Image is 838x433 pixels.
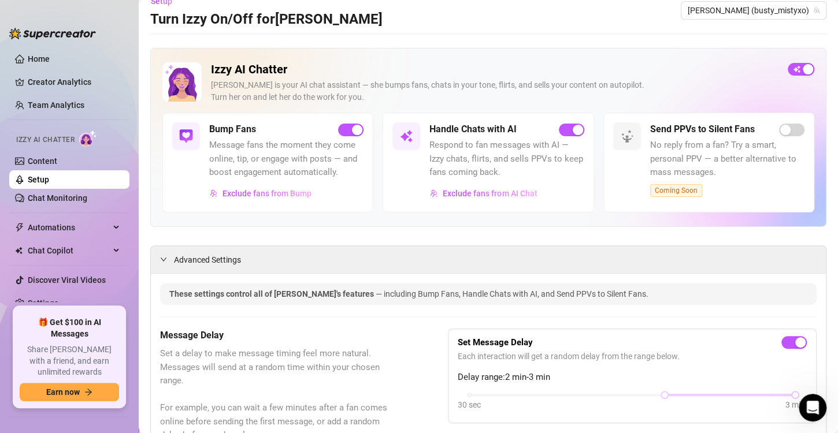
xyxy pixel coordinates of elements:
img: svg%3e [210,189,218,197]
span: Exclude fans from Bump [223,189,312,198]
a: Home [28,54,50,64]
a: Settings [28,298,58,308]
h3: Turn Izzy On/Off for [PERSON_NAME] [150,10,383,29]
span: — including Bump Fans, Handle Chats with AI, and Send PPVs to Silent Fans. [376,289,648,298]
img: svg%3e [430,189,438,197]
a: Content [28,156,57,166]
span: 🎁 Get $100 in AI Messages [20,317,119,339]
img: logo-BBDzfeDw.svg [9,28,96,39]
span: Automations [28,218,110,237]
span: Message fans the moment they come online, tip, or engage with posts — and boost engagement automa... [209,139,364,180]
span: thunderbolt [15,223,24,232]
img: Izzy AI Chatter [162,62,202,102]
div: 3 min [785,398,805,411]
img: AI Chatter [79,130,97,147]
a: Creator Analytics [28,73,120,91]
a: Discover Viral Videos [28,275,106,285]
h5: Send PPVs to Silent Fans [650,122,755,136]
button: Earn nowarrow-right [20,383,119,401]
div: [PERSON_NAME] is your AI chat assistant — she bumps fans, chats in your tone, flirts, and sells y... [211,79,778,103]
span: These settings control all of [PERSON_NAME]'s features [169,289,376,298]
a: Team Analytics [28,100,84,110]
span: arrow-right [84,388,92,396]
span: Coming Soon [650,184,702,197]
span: Earn now [46,387,80,397]
span: team [813,7,820,14]
h5: Message Delay [160,329,390,342]
h2: Izzy AI Chatter [211,62,778,77]
iframe: Intercom live chat [799,394,826,421]
span: Advanced Settings [174,253,241,266]
span: No reply from a fan? Try a smart, personal PPV — a better alternative to mass messages. [650,139,804,180]
span: expanded [160,256,167,263]
span: Misty (busty_mistyxo) [688,2,820,19]
span: Each interaction will get a random delay from the range below. [458,350,807,363]
img: svg%3e [620,129,634,143]
button: Exclude fans from AI Chat [429,184,537,203]
a: Setup [28,175,49,184]
strong: Set Message Delay [458,337,533,348]
img: svg%3e [179,129,193,143]
span: Share [PERSON_NAME] with a friend, and earn unlimited rewards [20,344,119,378]
h5: Bump Fans [209,122,256,136]
span: Chat Copilot [28,241,110,260]
span: Respond to fan messages with AI — Izzy chats, flirts, and sells PPVs to keep fans coming back. [429,139,584,180]
span: Exclude fans from AI Chat [443,189,537,198]
img: svg%3e [399,129,413,143]
button: Exclude fans from Bump [209,184,312,203]
h5: Handle Chats with AI [429,122,516,136]
span: Izzy AI Chatter [16,135,75,145]
div: 30 sec [458,398,481,411]
div: expanded [160,253,174,266]
span: Delay range: 2 min - 3 min [458,371,807,385]
a: Chat Monitoring [28,193,87,203]
img: Chat Copilot [15,247,23,255]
